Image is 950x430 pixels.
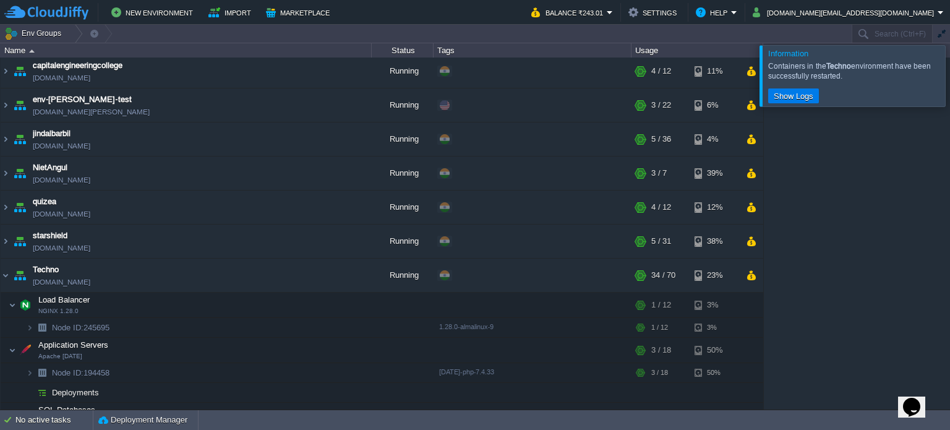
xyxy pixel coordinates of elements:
[9,403,16,428] img: AMDAwAAAACH5BAEAAAAALAAAAAABAAEAAAICRAEAOw==
[33,72,90,85] a: [DOMAIN_NAME]
[695,123,735,157] div: 4%
[33,94,132,106] a: env-[PERSON_NAME]-test
[695,364,735,383] div: 50%
[1,259,11,293] img: AMDAwAAAACH5BAEAAAAALAAAAAABAAEAAAICRAEAOw==
[29,49,35,53] img: AMDAwAAAACH5BAEAAAAALAAAAAABAAEAAAICRAEAOw==
[898,381,938,418] iframe: chat widget
[651,123,671,157] div: 5 / 36
[695,191,735,225] div: 12%
[632,43,763,58] div: Usage
[11,157,28,191] img: AMDAwAAAACH5BAEAAAAALAAAAAABAAEAAAICRAEAOw==
[651,191,671,225] div: 4 / 12
[37,340,110,351] span: Application Servers
[439,324,494,331] span: 1.28.0-almalinux-9
[372,89,434,123] div: Running
[33,196,56,209] a: quizea
[372,55,434,88] div: Running
[26,364,33,383] img: AMDAwAAAACH5BAEAAAAALAAAAAABAAEAAAICRAEAOw==
[11,123,28,157] img: AMDAwAAAACH5BAEAAAAALAAAAAABAAEAAAICRAEAOw==
[52,369,83,378] span: Node ID:
[1,89,11,123] img: AMDAwAAAACH5BAEAAAAALAAAAAABAAEAAAICRAEAOw==
[695,293,735,318] div: 3%
[11,259,28,293] img: AMDAwAAAACH5BAEAAAAALAAAAAABAAEAAAICRAEAOw==
[37,341,110,350] a: Application ServersApache [DATE]
[15,410,93,430] div: No active tasks
[651,55,671,88] div: 4 / 12
[33,140,90,153] a: [DOMAIN_NAME]
[628,5,680,20] button: Settings
[439,369,494,376] span: [DATE]-php-7.4.33
[1,157,11,191] img: AMDAwAAAACH5BAEAAAAALAAAAAABAAEAAAICRAEAOw==
[38,353,82,361] span: Apache [DATE]
[651,225,671,259] div: 5 / 31
[37,296,92,305] a: Load BalancerNGINX 1.28.0
[33,264,59,277] a: Techno
[1,225,11,259] img: AMDAwAAAACH5BAEAAAAALAAAAAABAAEAAAICRAEAOw==
[51,323,111,333] span: 245695
[37,406,97,415] a: SQL Databases
[11,89,28,123] img: AMDAwAAAACH5BAEAAAAALAAAAAABAAEAAAICRAEAOw==
[111,5,197,20] button: New Environment
[1,43,371,58] div: Name
[33,277,90,289] a: [DOMAIN_NAME]
[695,403,735,428] div: 29%
[208,5,255,20] button: Import
[26,384,33,403] img: AMDAwAAAACH5BAEAAAAALAAAAAABAAEAAAICRAEAOw==
[33,364,51,383] img: AMDAwAAAACH5BAEAAAAALAAAAAABAAEAAAICRAEAOw==
[651,293,671,318] div: 1 / 12
[33,384,51,403] img: AMDAwAAAACH5BAEAAAAALAAAAAABAAEAAAICRAEAOw==
[33,128,71,140] a: jindalbarbil
[52,324,83,333] span: Node ID:
[51,368,111,379] a: Node ID:194458
[651,364,668,383] div: 3 / 18
[695,259,735,293] div: 23%
[33,243,90,255] a: [DOMAIN_NAME]
[372,191,434,225] div: Running
[11,55,28,88] img: AMDAwAAAACH5BAEAAAAALAAAAAABAAEAAAICRAEAOw==
[695,55,735,88] div: 11%
[695,89,735,123] div: 6%
[33,60,122,72] a: capitalengineeringcollege
[98,414,187,426] button: Deployment Manager
[372,157,434,191] div: Running
[651,338,671,363] div: 3 / 18
[33,319,51,338] img: AMDAwAAAACH5BAEAAAAALAAAAAABAAEAAAICRAEAOw==
[11,191,28,225] img: AMDAwAAAACH5BAEAAAAALAAAAAABAAEAAAICRAEAOw==
[51,388,101,398] a: Deployments
[695,225,735,259] div: 38%
[651,157,667,191] div: 3 / 7
[37,295,92,306] span: Load Balancer
[266,5,333,20] button: Marketplace
[1,55,11,88] img: AMDAwAAAACH5BAEAAAAALAAAAAABAAEAAAICRAEAOw==
[33,162,67,174] span: NietAngul
[9,293,16,318] img: AMDAwAAAACH5BAEAAAAALAAAAAABAAEAAAICRAEAOw==
[651,89,671,123] div: 3 / 22
[753,5,938,20] button: [DOMAIN_NAME][EMAIL_ADDRESS][DOMAIN_NAME]
[434,43,631,58] div: Tags
[651,319,668,338] div: 1 / 12
[1,191,11,225] img: AMDAwAAAACH5BAEAAAAALAAAAAABAAEAAAICRAEAOw==
[11,225,28,259] img: AMDAwAAAACH5BAEAAAAALAAAAAABAAEAAAICRAEAOw==
[372,225,434,259] div: Running
[770,90,817,101] button: Show Logs
[38,308,79,316] span: NGINX 1.28.0
[695,157,735,191] div: 39%
[696,5,731,20] button: Help
[768,49,808,58] span: Information
[37,405,97,416] span: SQL Databases
[1,123,11,157] img: AMDAwAAAACH5BAEAAAAALAAAAAABAAEAAAICRAEAOw==
[4,25,66,42] button: Env Groups
[33,174,90,187] a: [DOMAIN_NAME]
[768,61,942,81] div: Containers in the environment have been successfully restarted.
[17,293,34,318] img: AMDAwAAAACH5BAEAAAAALAAAAAABAAEAAAICRAEAOw==
[26,319,33,338] img: AMDAwAAAACH5BAEAAAAALAAAAAABAAEAAAICRAEAOw==
[33,230,67,243] a: starshield
[372,123,434,157] div: Running
[51,368,111,379] span: 194458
